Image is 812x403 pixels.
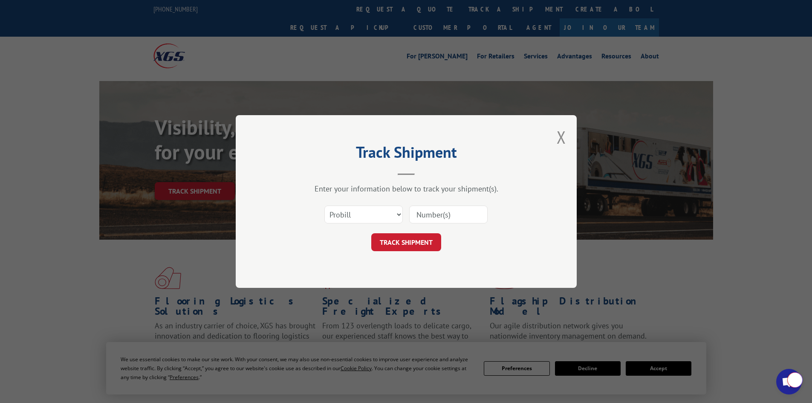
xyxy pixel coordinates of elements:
[557,126,566,148] button: Close modal
[278,184,534,194] div: Enter your information below to track your shipment(s).
[409,206,488,223] input: Number(s)
[776,369,802,394] div: Open chat
[278,146,534,162] h2: Track Shipment
[371,233,441,251] button: TRACK SHIPMENT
